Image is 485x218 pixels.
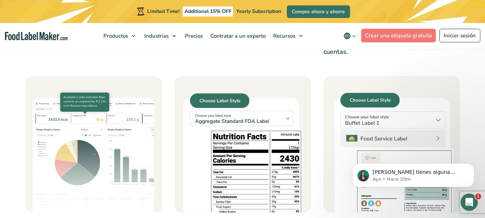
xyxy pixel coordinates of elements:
span: Industrias [142,32,169,40]
span: Contratar a un experto [208,32,266,40]
span: Limited Time! [147,8,179,15]
a: Industrias [141,23,179,49]
a: Compre ahora y ahorre [287,5,350,18]
span: Productos [101,32,129,40]
span: Precios [183,32,204,40]
a: Contratar a un experto [207,23,268,49]
a: Iniciar sesión [439,29,480,42]
iframe: Intercom notifications mensaje [341,148,485,199]
a: Recursos [270,23,306,49]
a: Precios [181,23,205,49]
span: 1 [475,194,481,199]
a: Productos [100,23,139,49]
span: Additional 15% OFF [183,6,233,17]
a: Crear una etiqueta gratuita [361,29,436,42]
iframe: Intercom live chat [461,194,478,211]
span: Yearly Subscription [236,8,281,15]
span: Recursos [271,32,296,40]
